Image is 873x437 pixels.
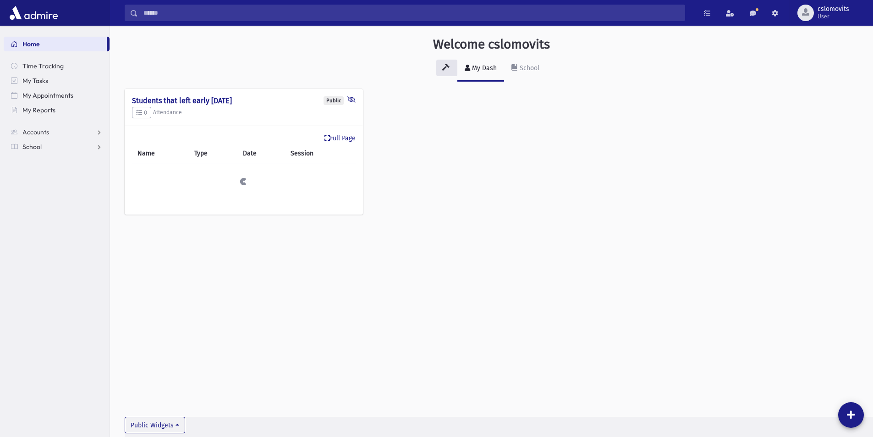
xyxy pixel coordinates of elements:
[22,143,42,151] span: School
[22,106,55,114] span: My Reports
[4,125,110,139] a: Accounts
[504,56,547,82] a: School
[818,13,849,20] span: User
[285,143,356,164] th: Session
[433,37,550,52] h3: Welcome cslomovits
[470,64,497,72] div: My Dash
[22,128,49,136] span: Accounts
[457,56,504,82] a: My Dash
[818,6,849,13] span: cslomovits
[132,107,151,119] button: 0
[4,59,110,73] a: Time Tracking
[4,88,110,103] a: My Appointments
[518,64,539,72] div: School
[237,143,285,164] th: Date
[136,109,147,116] span: 0
[22,91,73,100] span: My Appointments
[132,96,356,105] h4: Students that left early [DATE]
[138,5,685,21] input: Search
[125,417,185,433] button: Public Widgets
[324,133,356,143] a: Full Page
[22,40,40,48] span: Home
[4,37,107,51] a: Home
[4,103,110,117] a: My Reports
[22,62,64,70] span: Time Tracking
[22,77,48,85] span: My Tasks
[324,96,344,105] div: Public
[4,73,110,88] a: My Tasks
[132,107,356,119] h5: Attendance
[189,143,237,164] th: Type
[4,139,110,154] a: School
[132,143,189,164] th: Name
[7,4,60,22] img: AdmirePro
